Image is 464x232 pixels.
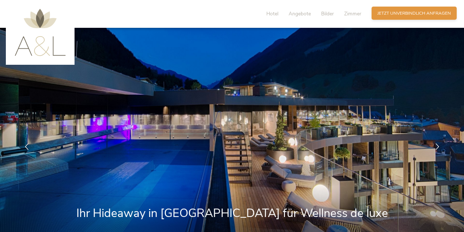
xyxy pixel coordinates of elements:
span: Bilder [321,10,334,17]
span: Hotel [266,10,278,17]
img: AMONTI & LUNARIS Wellnessresort [15,9,66,56]
span: Zimmer [344,10,361,17]
span: Angebote [289,10,311,17]
span: Jetzt unverbindlich anfragen [377,10,451,16]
